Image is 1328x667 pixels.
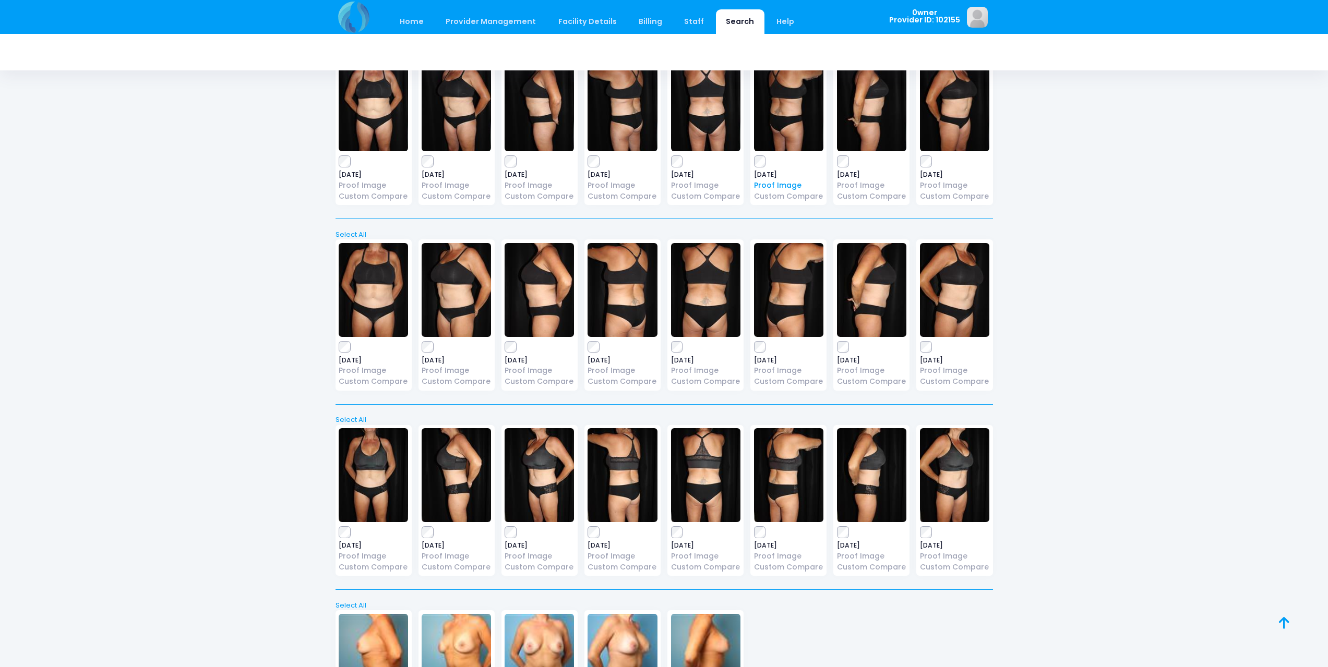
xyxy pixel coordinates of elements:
[588,191,657,202] a: Custom Compare
[671,562,740,573] a: Custom Compare
[588,172,657,178] span: [DATE]
[588,357,657,363] span: [DATE]
[837,191,906,202] a: Custom Compare
[671,357,740,363] span: [DATE]
[422,376,491,387] a: Custom Compare
[505,57,574,151] img: image
[920,172,989,178] span: [DATE]
[505,357,574,363] span: [DATE]
[588,542,657,549] span: [DATE]
[920,542,989,549] span: [DATE]
[505,542,574,549] span: [DATE]
[332,600,996,611] a: Select All
[837,376,906,387] a: Custom Compare
[628,9,672,34] a: Billing
[920,376,989,387] a: Custom Compare
[754,428,823,522] img: image
[588,57,657,151] img: image
[920,428,989,522] img: image
[422,428,491,522] img: image
[339,57,408,151] img: image
[332,229,996,240] a: Select All
[837,428,906,522] img: image
[920,180,989,191] a: Proof Image
[339,243,408,337] img: image
[920,365,989,376] a: Proof Image
[588,376,657,387] a: Custom Compare
[339,542,408,549] span: [DATE]
[754,172,823,178] span: [DATE]
[339,180,408,191] a: Proof Image
[837,365,906,376] a: Proof Image
[422,172,491,178] span: [DATE]
[754,191,823,202] a: Custom Compare
[754,243,823,337] img: image
[339,365,408,376] a: Proof Image
[339,357,408,363] span: [DATE]
[588,243,657,337] img: image
[920,562,989,573] a: Custom Compare
[920,191,989,202] a: Custom Compare
[422,551,491,562] a: Proof Image
[674,9,714,34] a: Staff
[422,542,491,549] span: [DATE]
[339,376,408,387] a: Custom Compare
[754,551,823,562] a: Proof Image
[339,562,408,573] a: Custom Compare
[390,9,434,34] a: Home
[422,357,491,363] span: [DATE]
[671,376,740,387] a: Custom Compare
[967,7,988,28] img: image
[339,172,408,178] span: [DATE]
[588,365,657,376] a: Proof Image
[422,191,491,202] a: Custom Compare
[505,172,574,178] span: [DATE]
[920,357,989,363] span: [DATE]
[339,191,408,202] a: Custom Compare
[671,551,740,562] a: Proof Image
[920,57,989,151] img: image
[671,542,740,549] span: [DATE]
[920,243,989,337] img: image
[837,542,906,549] span: [DATE]
[588,180,657,191] a: Proof Image
[436,9,546,34] a: Provider Management
[837,562,906,573] a: Custom Compare
[505,365,574,376] a: Proof Image
[505,180,574,191] a: Proof Image
[671,57,740,151] img: image
[837,551,906,562] a: Proof Image
[754,542,823,549] span: [DATE]
[766,9,804,34] a: Help
[422,365,491,376] a: Proof Image
[920,551,989,562] a: Proof Image
[588,551,657,562] a: Proof Image
[339,551,408,562] a: Proof Image
[588,428,657,522] img: image
[754,562,823,573] a: Custom Compare
[339,428,408,522] img: image
[671,172,740,178] span: [DATE]
[548,9,627,34] a: Facility Details
[671,428,740,522] img: image
[671,365,740,376] a: Proof Image
[754,180,823,191] a: Proof Image
[505,243,574,337] img: image
[422,562,491,573] a: Custom Compare
[837,57,906,151] img: image
[588,562,657,573] a: Custom Compare
[671,191,740,202] a: Custom Compare
[671,243,740,337] img: image
[837,180,906,191] a: Proof Image
[505,428,574,522] img: image
[837,357,906,363] span: [DATE]
[422,243,491,337] img: image
[754,357,823,363] span: [DATE]
[505,191,574,202] a: Custom Compare
[332,415,996,425] a: Select All
[754,57,823,151] img: image
[422,180,491,191] a: Proof Image
[754,365,823,376] a: Proof Image
[505,562,574,573] a: Custom Compare
[837,243,906,337] img: image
